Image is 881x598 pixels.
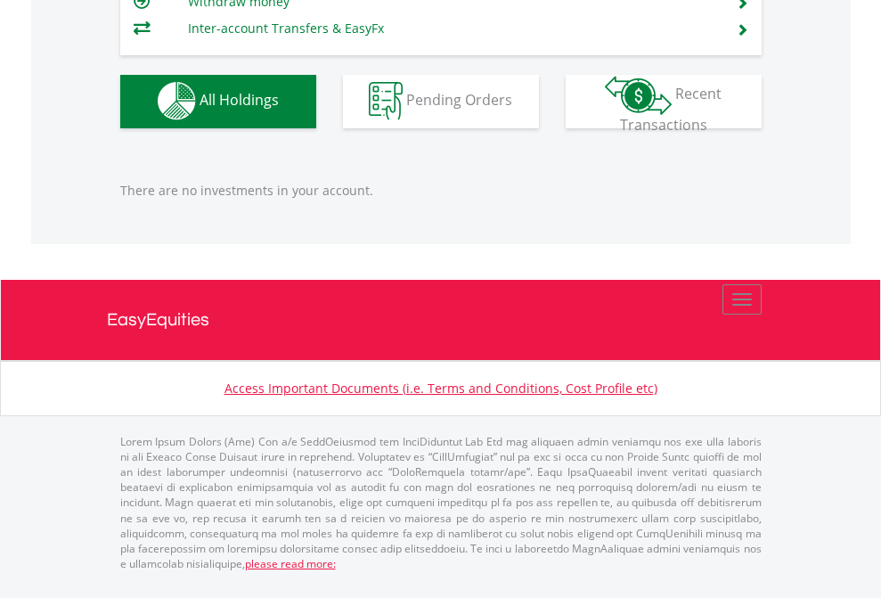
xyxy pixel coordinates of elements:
button: Recent Transactions [566,75,762,128]
a: EasyEquities [107,280,775,360]
td: Inter-account Transfers & EasyFx [188,15,714,42]
button: All Holdings [120,75,316,128]
span: Recent Transactions [620,84,722,135]
p: There are no investments in your account. [120,182,762,200]
button: Pending Orders [343,75,539,128]
a: Access Important Documents (i.e. Terms and Conditions, Cost Profile etc) [224,380,657,397]
a: please read more: [245,556,336,571]
span: Pending Orders [406,90,512,110]
img: transactions-zar-wht.png [605,76,672,115]
img: holdings-wht.png [158,82,196,120]
span: All Holdings [200,90,279,110]
img: pending_instructions-wht.png [369,82,403,120]
p: Lorem Ipsum Dolors (Ame) Con a/e SeddOeiusmod tem InciDiduntut Lab Etd mag aliquaen admin veniamq... [120,434,762,571]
